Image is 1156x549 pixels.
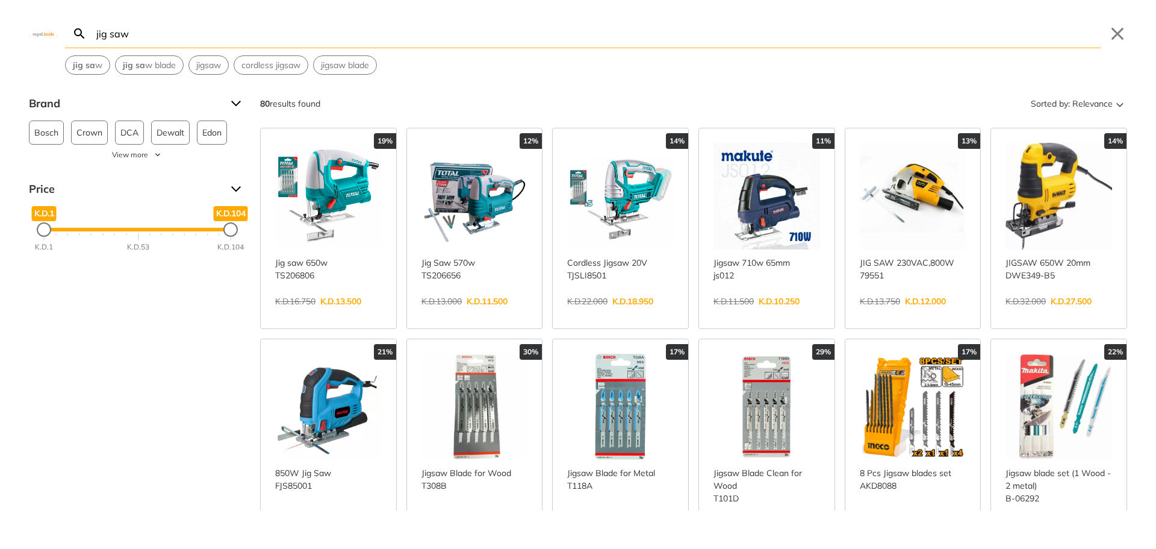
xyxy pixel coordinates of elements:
[196,59,221,72] span: jigsaw
[223,222,238,237] div: Maximum Price
[29,94,222,113] span: Brand
[151,121,190,145] button: Dewalt
[123,59,176,72] span: w blade
[73,60,95,71] strong: jig sa
[313,55,377,75] div: Suggestion: jigsaw blade
[115,55,184,75] div: Suggestion: jig saw blade
[520,344,542,360] div: 30%
[1072,94,1113,113] span: Relevance
[234,55,308,75] div: Suggestion: cordless jigsaw
[1113,96,1127,111] svg: Sort
[374,133,396,149] div: 19%
[120,121,138,144] span: DCA
[260,94,320,113] div: results found
[29,180,222,199] span: Price
[66,56,110,74] button: Select suggestion: jig saw
[34,121,58,144] span: Bosch
[314,56,376,74] button: Select suggestion: jigsaw blade
[812,344,834,360] div: 29%
[202,121,222,144] span: Edon
[321,59,369,72] span: jigsaw blade
[188,55,229,75] div: Suggestion: jigsaw
[241,59,300,72] span: cordless jigsaw
[115,121,144,145] button: DCA
[217,242,244,253] div: K.D.104
[520,133,542,149] div: 12%
[1104,133,1126,149] div: 14%
[29,31,58,36] img: Close
[35,242,53,253] div: K.D.1
[127,242,149,253] div: K.D.53
[73,59,102,72] span: w
[189,56,228,74] button: Select suggestion: jigsaw
[94,19,1101,48] input: Search…
[157,121,184,144] span: Dewalt
[29,149,246,160] button: View more
[76,121,102,144] span: Crown
[112,149,148,160] span: View more
[260,98,270,109] strong: 80
[123,60,145,71] strong: jig sa
[1104,344,1126,360] div: 22%
[812,133,834,149] div: 11%
[65,55,110,75] div: Suggestion: jig saw
[71,121,108,145] button: Crown
[72,27,87,41] svg: Search
[234,56,308,74] button: Select suggestion: cordless jigsaw
[1108,24,1127,43] button: Close
[197,121,227,145] button: Edon
[958,344,980,360] div: 17%
[958,133,980,149] div: 13%
[374,344,396,360] div: 21%
[666,133,688,149] div: 14%
[37,222,51,237] div: Minimum Price
[29,121,64,145] button: Bosch
[116,56,183,74] button: Select suggestion: jig saw blade
[666,344,688,360] div: 17%
[1028,94,1127,113] button: Sorted by:Relevance Sort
